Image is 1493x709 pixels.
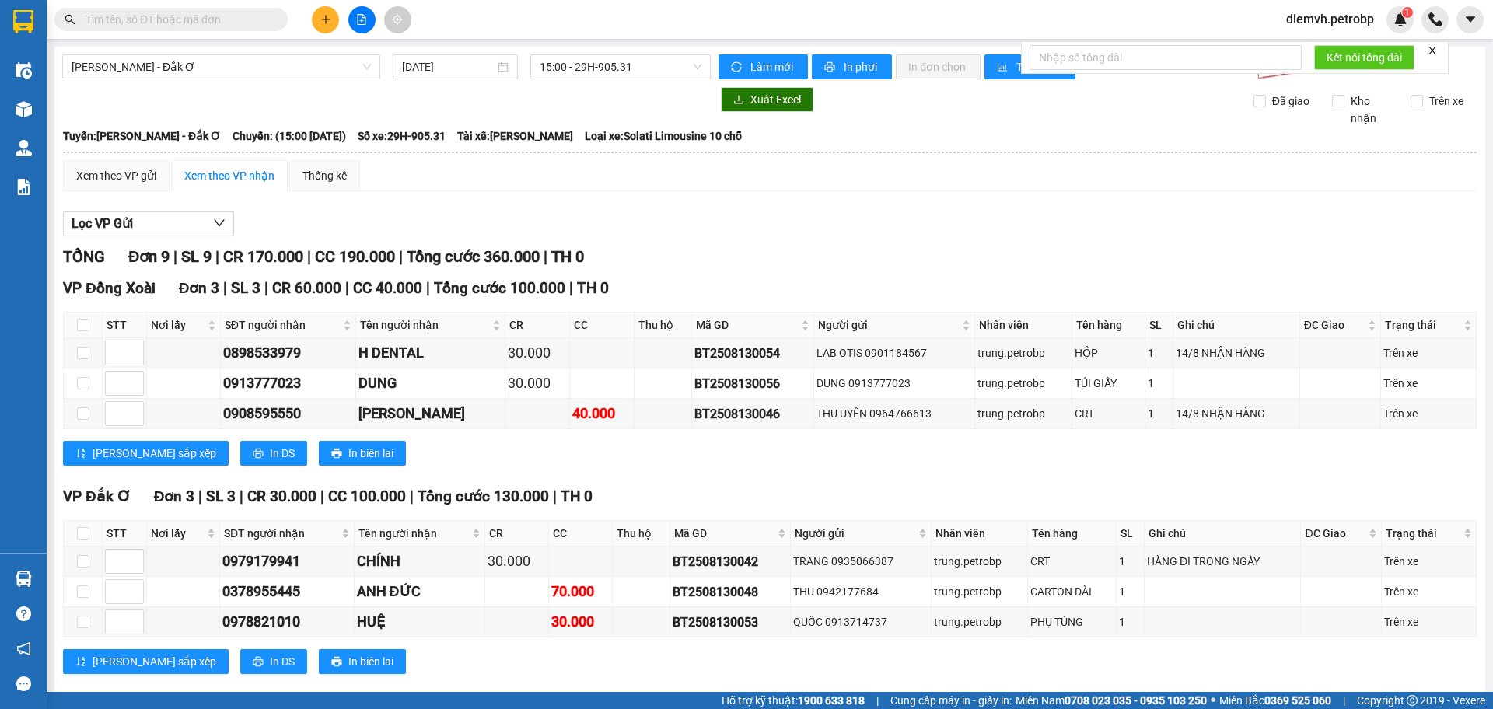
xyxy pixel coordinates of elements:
[540,55,701,79] span: 15:00 - 29H-905.31
[692,399,813,429] td: BT2508130046
[1427,45,1438,56] span: close
[434,279,565,297] span: Tổng cước 100.000
[674,525,774,542] span: Mã GD
[360,316,489,334] span: Tên người nhận
[997,61,1010,74] span: bar-chart
[551,581,610,602] div: 70.000
[63,487,131,505] span: VP Đắk Ơ
[1305,525,1365,542] span: ĐC Giao
[222,550,351,572] div: 0979179941
[1219,692,1331,709] span: Miền Bắc
[977,375,1070,392] div: trung.petrobp
[402,58,495,75] input: 13/08/2025
[253,656,264,669] span: printer
[1075,344,1142,361] div: HỘP
[63,247,105,266] span: TỔNG
[213,217,226,229] span: down
[65,14,75,25] span: search
[356,368,505,399] td: DUNG
[233,127,346,145] span: Chuyến: (15:00 [DATE])
[569,279,573,297] span: |
[63,441,229,466] button: sort-ascending[PERSON_NAME] sắp xếp
[270,653,295,670] span: In DS
[818,316,959,334] span: Người gửi
[223,342,353,364] div: 0898533979
[795,525,914,542] span: Người gửi
[173,247,177,266] span: |
[551,611,610,633] div: 30.000
[934,553,1026,570] div: trung.petrobp
[1148,405,1170,422] div: 1
[544,247,547,266] span: |
[16,179,32,195] img: solution-icon
[198,487,202,505] span: |
[240,487,243,505] span: |
[331,448,342,460] span: printer
[1274,9,1386,29] span: diemvh.petrobp
[975,313,1073,338] th: Nhân viên
[225,316,340,334] span: SĐT người nhận
[1119,613,1142,630] div: 1
[1456,6,1484,33] button: caret-down
[357,581,482,602] div: ANH ĐỨC
[505,313,570,338] th: CR
[179,279,220,297] span: Đơn 3
[1314,45,1414,70] button: Kết nối tổng đài
[355,577,485,607] td: ANH ĐỨC
[16,62,32,79] img: warehouse-icon
[312,6,339,33] button: plus
[721,87,813,112] button: downloadXuất Excel
[426,279,430,297] span: |
[485,521,549,547] th: CR
[1173,313,1300,338] th: Ghi chú
[977,344,1070,361] div: trung.petrobp
[585,127,742,145] span: Loại xe: Solati Limousine 10 chỗ
[793,613,928,630] div: QUỐC 0913714737
[103,313,147,338] th: STT
[270,445,295,462] span: In DS
[358,342,502,364] div: H DENTAL
[1072,313,1145,338] th: Tên hàng
[223,279,227,297] span: |
[410,487,414,505] span: |
[16,641,31,656] span: notification
[694,374,810,393] div: BT2508130056
[222,611,351,633] div: 0978821010
[1075,375,1142,392] div: TÚI GIẤY
[272,279,341,297] span: CR 60.000
[1384,553,1474,570] div: Trên xe
[722,692,865,709] span: Hỗ trợ kỹ thuật:
[876,692,879,709] span: |
[1030,613,1114,630] div: PHỤ TÙNG
[181,247,212,266] span: SL 9
[816,344,972,361] div: LAB OTIS 0901184567
[1402,7,1413,18] sup: 1
[670,577,791,607] td: BT2508130048
[719,54,808,79] button: syncLàm mới
[319,441,406,466] button: printerIn biên lai
[75,656,86,669] span: sort-ascending
[577,279,609,297] span: TH 0
[1384,613,1474,630] div: Trên xe
[1383,344,1474,361] div: Trên xe
[392,14,403,25] span: aim
[1148,344,1170,361] div: 1
[348,445,393,462] span: In biên lai
[356,14,367,25] span: file-add
[302,167,347,184] div: Thống kê
[357,611,482,633] div: HUỆ
[1404,7,1410,18] span: 1
[1148,375,1170,392] div: 1
[696,316,797,334] span: Mã GD
[457,127,573,145] span: Tài xế: [PERSON_NAME]
[223,247,303,266] span: CR 170.000
[357,550,482,572] div: CHÍNH
[1176,405,1297,422] div: 14/8 NHẬN HÀNG
[793,553,928,570] div: TRANG 0935066387
[328,487,406,505] span: CC 100.000
[320,487,324,505] span: |
[16,571,32,587] img: warehouse-icon
[984,54,1075,79] button: bar-chartThống kê
[1344,93,1399,127] span: Kho nhận
[812,54,892,79] button: printerIn phơi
